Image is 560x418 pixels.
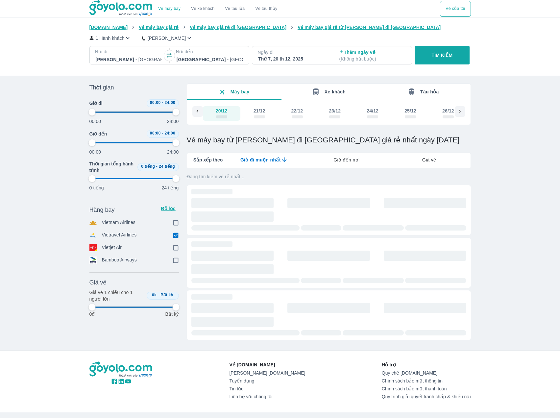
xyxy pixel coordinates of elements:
[102,244,122,251] p: Vietjet Air
[89,100,103,107] span: Giờ đi
[216,108,228,114] div: 20/12
[160,205,176,212] p: Bỏ lọc
[167,118,179,125] p: 24:00
[367,108,378,114] div: 24/12
[258,56,325,62] div: Thứ 7, 20 th 12, 2025
[382,378,471,383] a: Chính sách bảo mật thông tin
[231,89,250,94] span: Máy bay
[102,219,136,226] p: Vietnam Airlines
[240,157,281,163] span: Giờ đi muộn nhất
[229,386,305,391] a: Tin tức
[339,56,406,62] p: ( Không bắt buộc )
[339,49,406,62] p: Thêm ngày về
[96,35,125,41] p: 1 Hành khách
[440,1,471,17] button: Vé của tôi
[158,203,179,214] button: Bỏ lọc
[220,1,250,17] a: Vé tàu lửa
[187,135,471,145] h1: Vé máy bay từ [PERSON_NAME] đi [GEOGRAPHIC_DATA] giá rẻ nhất ngày [DATE]
[150,100,161,105] span: 00:00
[152,293,157,297] span: 0k
[229,394,305,399] a: Liên hệ với chúng tôi
[89,24,471,31] nav: breadcrumb
[89,311,95,317] p: 0đ
[156,164,158,169] span: -
[89,184,104,191] p: 0 tiếng
[440,1,471,17] div: choose transportation mode
[89,84,114,91] span: Thời gian
[153,1,282,17] div: choose transportation mode
[158,6,181,11] a: Vé máy bay
[164,131,175,135] span: 24:00
[141,164,155,169] span: 0 tiếng
[161,184,179,191] p: 24 tiếng
[257,49,325,56] p: Ngày đi
[298,25,441,30] span: Vé máy bay giá rẻ từ [PERSON_NAME] đi [GEOGRAPHIC_DATA]
[164,100,175,105] span: 24:00
[420,89,439,94] span: Tàu hỏa
[250,1,282,17] button: Vé tàu thủy
[139,25,179,30] span: Vé máy bay giá rẻ
[382,361,471,368] p: Hỗ trợ
[382,370,471,376] a: Quy chế [DOMAIN_NAME]
[193,157,223,163] span: Sắp xếp theo
[95,48,163,55] p: Nơi đi
[102,257,137,264] p: Bamboo Airways
[162,131,163,135] span: -
[229,361,305,368] p: Về [DOMAIN_NAME]
[150,131,161,135] span: 00:00
[160,293,173,297] span: Bất kỳ
[89,118,101,125] p: 00:00
[329,108,341,114] div: 23/12
[89,25,128,30] span: [DOMAIN_NAME]
[432,52,453,59] p: TÌM KIẾM
[159,164,175,169] span: 24 tiếng
[89,131,107,137] span: Giờ đến
[254,108,265,114] div: 21/12
[442,108,454,114] div: 26/12
[89,279,107,286] span: Giá vé
[147,35,186,41] p: [PERSON_NAME]
[415,46,470,64] button: TÌM KIẾM
[404,108,416,114] div: 25/12
[422,157,436,163] span: Giá vé
[102,232,137,239] p: Vietravel Airlines
[190,25,286,30] span: Vé máy bay giá rẻ đi [GEOGRAPHIC_DATA]
[89,361,153,378] img: logo
[187,173,471,180] p: Đang tìm kiếm vé rẻ nhất...
[89,289,144,302] p: Giá vé 1 chiều cho 1 người lớn
[382,386,471,391] a: Chính sách bảo mật thanh toán
[229,370,305,376] a: [PERSON_NAME] [DOMAIN_NAME]
[89,206,115,214] span: Hãng bay
[223,153,470,167] div: lab API tabs example
[176,48,244,55] p: Nơi đến
[89,35,132,41] button: 1 Hành khách
[382,394,471,399] a: Quy trình giải quyết tranh chấp & khiếu nại
[229,378,305,383] a: Tuyển dụng
[191,6,214,11] a: Vé xe khách
[291,108,303,114] div: 22/12
[158,293,159,297] span: -
[162,100,163,105] span: -
[325,89,346,94] span: Xe khách
[333,157,359,163] span: Giờ đến nơi
[89,149,101,155] p: 00:00
[89,160,135,174] span: Thời gian tổng hành trình
[167,149,179,155] p: 24:00
[142,35,193,41] button: [PERSON_NAME]
[165,311,179,317] p: Bất kỳ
